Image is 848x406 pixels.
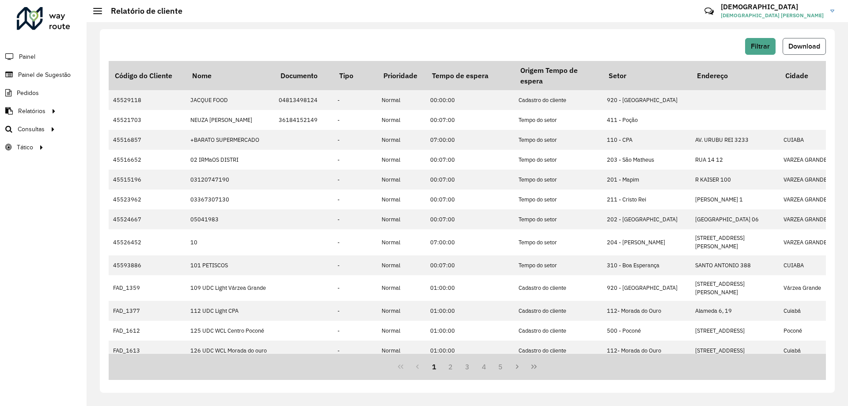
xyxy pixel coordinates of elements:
[377,190,426,209] td: Normal
[426,341,514,360] td: 01:00:00
[333,190,377,209] td: -
[333,301,377,321] td: -
[333,150,377,170] td: -
[602,321,691,341] td: 500 - Poconé
[526,358,542,375] button: Last Page
[426,170,514,190] td: 00:07:00
[426,321,514,341] td: 01:00:00
[509,358,526,375] button: Next Page
[691,150,779,170] td: RUA 14 12
[186,209,274,229] td: 05041983
[333,341,377,360] td: -
[788,42,820,50] span: Download
[426,209,514,229] td: 00:07:00
[602,110,691,130] td: 411 - Poção
[514,209,602,229] td: Tempo do setor
[109,130,186,150] td: 45516857
[102,6,182,16] h2: Relatório de cliente
[377,255,426,275] td: Normal
[333,170,377,190] td: -
[514,190,602,209] td: Tempo do setor
[602,130,691,150] td: 110 - CPA
[602,301,691,321] td: 112- Morada do Ouro
[186,90,274,110] td: JACQUE FOOD
[186,110,274,130] td: NEUZA [PERSON_NAME]
[691,229,779,255] td: [STREET_ADDRESS][PERSON_NAME]
[377,61,426,90] th: Prioridade
[514,110,602,130] td: Tempo do setor
[459,358,476,375] button: 3
[377,90,426,110] td: Normal
[109,170,186,190] td: 45515196
[17,88,39,98] span: Pedidos
[109,90,186,110] td: 45529118
[602,170,691,190] td: 201 - Mapim
[514,255,602,275] td: Tempo do setor
[514,90,602,110] td: Cadastro do cliente
[274,90,333,110] td: 04813498124
[602,190,691,209] td: 211 - Cristo Rei
[186,170,274,190] td: 03120747190
[691,190,779,209] td: [PERSON_NAME] 1
[333,61,377,90] th: Tipo
[514,61,602,90] th: Origem Tempo de espera
[691,130,779,150] td: AV. URUBU REI 3233
[109,150,186,170] td: 45516652
[186,150,274,170] td: 02 IRMaOS DISTRI
[514,130,602,150] td: Tempo do setor
[186,341,274,360] td: 126 UDC WCL Morada do ouro
[377,110,426,130] td: Normal
[377,209,426,229] td: Normal
[492,358,509,375] button: 5
[377,130,426,150] td: Normal
[377,275,426,301] td: Normal
[109,61,186,90] th: Código do Cliente
[333,90,377,110] td: -
[691,301,779,321] td: Alameda 6, 19
[426,275,514,301] td: 01:00:00
[186,321,274,341] td: 125 UDC WCL Centro Poconé
[186,275,274,301] td: 109 UDC Light Várzea Grande
[18,106,45,116] span: Relatórios
[426,229,514,255] td: 07:00:00
[514,321,602,341] td: Cadastro do cliente
[333,275,377,301] td: -
[514,150,602,170] td: Tempo do setor
[602,341,691,360] td: 112- Morada do Ouro
[426,301,514,321] td: 01:00:00
[426,130,514,150] td: 07:00:00
[691,170,779,190] td: R KAISER 100
[745,38,776,55] button: Filtrar
[602,90,691,110] td: 920 - [GEOGRAPHIC_DATA]
[109,229,186,255] td: 45526452
[751,42,770,50] span: Filtrar
[426,150,514,170] td: 00:07:00
[426,190,514,209] td: 00:07:00
[691,61,779,90] th: Endereço
[476,358,492,375] button: 4
[514,341,602,360] td: Cadastro do cliente
[426,110,514,130] td: 00:07:00
[783,38,826,55] button: Download
[691,321,779,341] td: [STREET_ADDRESS]
[426,61,514,90] th: Tempo de espera
[602,255,691,275] td: 310 - Boa Esperança
[186,301,274,321] td: 112 UDC Light CPA
[377,150,426,170] td: Normal
[602,61,691,90] th: Setor
[109,190,186,209] td: 45523962
[721,11,824,19] span: [DEMOGRAPHIC_DATA] [PERSON_NAME]
[700,2,719,21] a: Contato Rápido
[186,255,274,275] td: 101 PETISCOS
[514,170,602,190] td: Tempo do setor
[602,209,691,229] td: 202 - [GEOGRAPHIC_DATA]
[186,61,274,90] th: Nome
[109,110,186,130] td: 45521703
[442,358,459,375] button: 2
[377,229,426,255] td: Normal
[186,229,274,255] td: 10
[691,209,779,229] td: [GEOGRAPHIC_DATA] 06
[721,3,824,11] h3: [DEMOGRAPHIC_DATA]
[18,70,71,80] span: Painel de Sugestão
[274,110,333,130] td: 36184152149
